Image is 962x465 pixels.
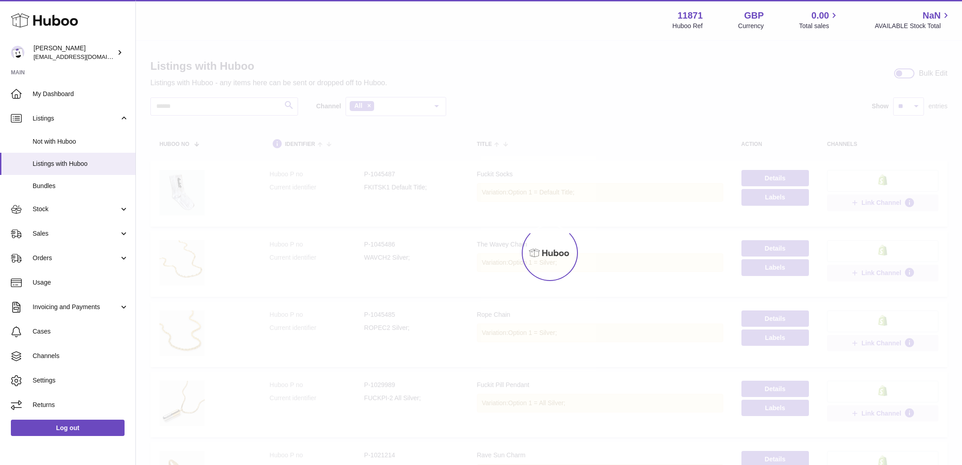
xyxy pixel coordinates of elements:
span: Stock [33,205,119,213]
strong: GBP [744,10,764,22]
span: Settings [33,376,129,385]
span: Cases [33,327,129,336]
span: Listings with Huboo [33,160,129,168]
span: [EMAIL_ADDRESS][DOMAIN_NAME] [34,53,133,60]
span: Orders [33,254,119,262]
span: Sales [33,229,119,238]
div: [PERSON_NAME] [34,44,115,61]
span: Total sales [799,22,839,30]
div: Huboo Ref [673,22,703,30]
strong: 11871 [678,10,703,22]
div: Currency [738,22,764,30]
span: Listings [33,114,119,123]
a: 0.00 Total sales [799,10,839,30]
span: Channels [33,352,129,360]
span: Bundles [33,182,129,190]
span: AVAILABLE Stock Total [875,22,951,30]
span: My Dashboard [33,90,129,98]
span: Usage [33,278,129,287]
span: Not with Huboo [33,137,129,146]
a: NaN AVAILABLE Stock Total [875,10,951,30]
span: Invoicing and Payments [33,303,119,311]
span: Returns [33,401,129,409]
span: NaN [923,10,941,22]
span: 0.00 [812,10,829,22]
a: Log out [11,420,125,436]
img: internalAdmin-11871@internal.huboo.com [11,46,24,59]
